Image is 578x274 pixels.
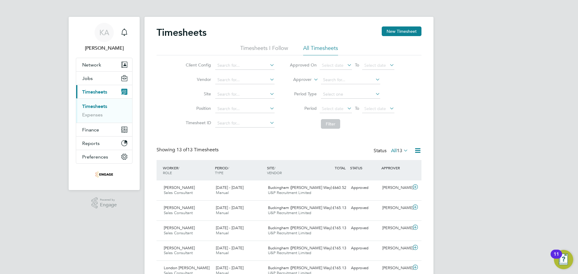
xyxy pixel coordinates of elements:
div: [PERSON_NAME] [380,263,411,273]
span: Manual [216,210,229,215]
div: Approved [349,203,380,213]
label: Client Config [184,62,211,68]
span: [DATE] - [DATE] [216,185,244,190]
input: Search for... [321,76,380,84]
span: To [353,104,361,112]
div: [PERSON_NAME] [380,223,411,233]
div: £660.52 [317,183,349,193]
span: 13 [397,148,402,154]
span: To [353,61,361,69]
div: Status [374,147,409,155]
span: Sales Consultant [164,230,193,236]
a: Timesheets [82,103,107,109]
span: Powered by [100,197,117,202]
button: Finance [76,123,132,136]
input: Search for... [215,105,275,113]
span: [DATE] - [DATE] [216,265,244,270]
div: 11 [554,254,559,262]
div: £165.13 [317,203,349,213]
span: Jobs [82,75,93,81]
span: Select date [364,106,386,111]
nav: Main navigation [69,17,140,190]
label: Approved On [290,62,317,68]
span: Manual [216,230,229,236]
button: Preferences [76,150,132,163]
span: 13 Timesheets [176,147,219,153]
span: / [178,165,179,170]
div: £165.13 [317,263,349,273]
label: Site [184,91,211,97]
button: New Timesheet [382,26,421,36]
span: Manual [216,190,229,195]
span: Select date [364,63,386,68]
span: Select date [322,63,343,68]
div: WORKER [161,162,213,178]
div: £165.13 [317,243,349,253]
span: U&P Recruitment Limited [268,210,311,215]
span: VENDOR [267,170,282,175]
div: STATUS [349,162,380,173]
span: [DATE] - [DATE] [216,225,244,230]
span: KA [99,29,109,36]
span: Finance [82,127,99,133]
span: Sales Consultant [164,210,193,215]
a: Go to home page [76,170,132,179]
input: Search for... [215,61,275,70]
div: [PERSON_NAME] [380,183,411,193]
span: Network [82,62,101,68]
div: [PERSON_NAME] [380,243,411,253]
img: uandp-logo-retina.png [95,170,113,179]
button: Network [76,58,132,71]
label: Approver [284,77,312,83]
div: £165.13 [317,223,349,233]
span: [PERSON_NAME] [164,185,195,190]
span: [PERSON_NAME] [164,225,195,230]
li: All Timesheets [303,45,338,55]
span: Reports [82,140,100,146]
span: Preferences [82,154,108,160]
span: [PERSON_NAME] [164,245,195,251]
span: [DATE] - [DATE] [216,205,244,210]
span: [PERSON_NAME] [164,205,195,210]
div: [PERSON_NAME] [380,203,411,213]
span: Buckingham ([PERSON_NAME] Way) [268,205,332,210]
button: Filter [321,119,340,129]
button: Reports [76,137,132,150]
span: TOTAL [335,165,346,170]
span: / [274,165,275,170]
span: ROLE [163,170,172,175]
div: Approved [349,183,380,193]
button: Open Resource Center, 11 new notifications [554,250,573,269]
input: Select one [321,90,380,99]
span: U&P Recruitment Limited [268,190,311,195]
span: Engage [100,202,117,208]
span: TYPE [215,170,223,175]
span: U&P Recruitment Limited [268,250,311,255]
span: / [228,165,229,170]
div: Approved [349,263,380,273]
span: [DATE] - [DATE] [216,245,244,251]
span: Buckingham ([PERSON_NAME] Way) [268,185,332,190]
span: Manual [216,250,229,255]
button: Timesheets [76,85,132,98]
div: Showing [157,147,220,153]
span: Buckingham ([PERSON_NAME] Way) [268,245,332,251]
label: All [391,148,408,154]
span: 13 of [176,147,187,153]
li: Timesheets I Follow [240,45,288,55]
label: Timesheet ID [184,120,211,125]
span: Buckingham ([PERSON_NAME] Way) [268,265,332,270]
span: Sales Consultant [164,190,193,195]
span: Timesheets [82,89,107,95]
input: Search for... [215,76,275,84]
span: Kaci Allen [76,45,132,52]
input: Search for... [215,119,275,128]
a: Expenses [82,112,103,118]
span: Sales Consultant [164,250,193,255]
span: Select date [322,106,343,111]
button: Jobs [76,72,132,85]
div: SITE [266,162,318,178]
div: Timesheets [76,98,132,123]
div: Approved [349,223,380,233]
div: PERIOD [213,162,266,178]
